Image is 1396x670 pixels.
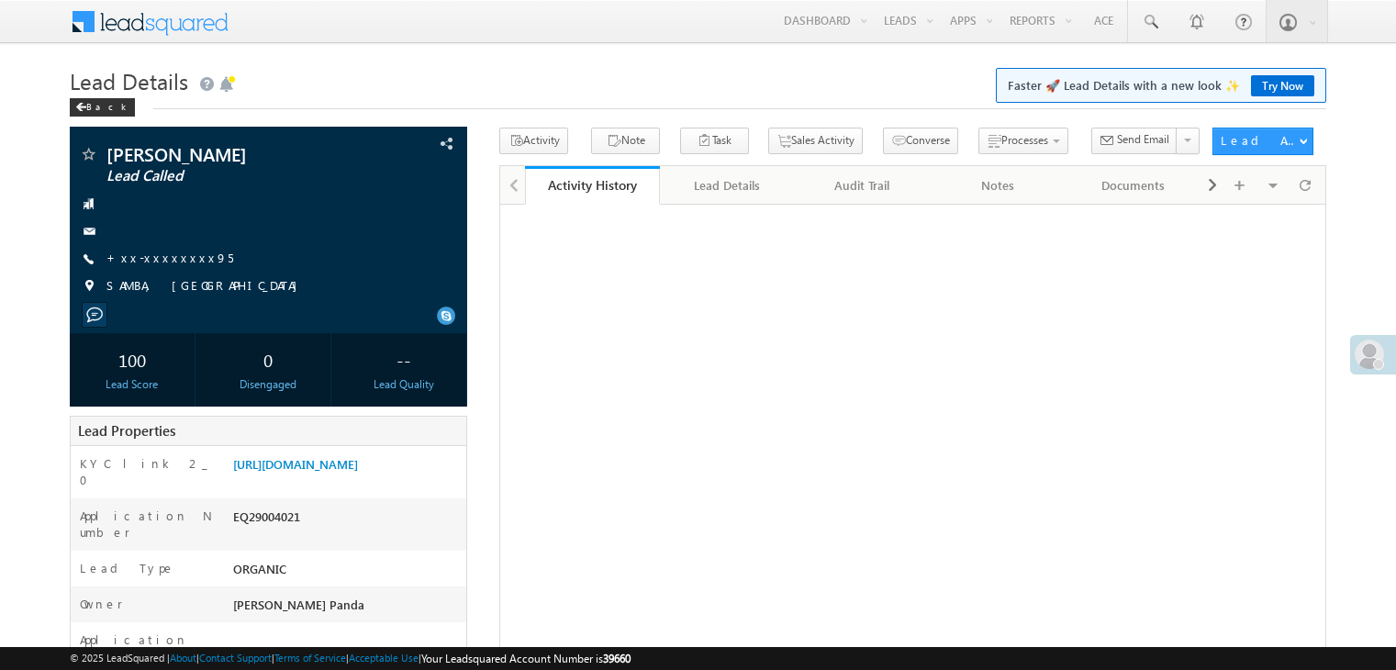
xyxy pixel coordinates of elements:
span: Lead Called [106,167,352,185]
button: Processes [978,128,1068,154]
label: Owner [80,596,123,612]
a: Back [70,97,144,113]
label: Application Status [80,631,214,664]
a: About [170,652,196,664]
button: Note [591,128,660,154]
div: -- [346,342,462,376]
a: Try Now [1251,75,1314,96]
span: SAMBA, [GEOGRAPHIC_DATA] [106,277,307,296]
span: Your Leadsquared Account Number is [421,652,631,665]
div: ORGANIC [229,560,466,586]
a: Activity History [525,166,660,205]
span: [PERSON_NAME] Panda [233,597,364,612]
a: Contact Support [199,652,272,664]
a: Acceptable Use [349,652,419,664]
div: Audit Trail [810,174,914,196]
a: +xx-xxxxxxxx95 [106,250,233,265]
label: Lead Type [80,560,175,576]
div: 0 [210,342,326,376]
label: KYC link 2_0 [80,455,214,488]
span: Processes [1001,133,1048,147]
span: 39660 [603,652,631,665]
div: Disengaged [210,376,326,393]
span: Send Email [1117,131,1169,148]
button: Task [680,128,749,154]
a: Documents [1067,166,1201,205]
span: Lead Details [70,66,188,95]
div: EQ29004021 [229,508,466,533]
a: Audit Trail [796,166,931,205]
label: Application Number [80,508,214,541]
div: Back [70,98,135,117]
div: Lead Actions [1221,132,1299,149]
span: © 2025 LeadSquared | | | | | [70,650,631,667]
div: Lead Score [74,376,190,393]
span: Faster 🚀 Lead Details with a new look ✨ [1008,76,1314,95]
div: Lead Quality [346,376,462,393]
a: Lead Details [660,166,795,205]
button: Activity [499,128,568,154]
button: Lead Actions [1212,128,1313,155]
button: Converse [883,128,958,154]
div: Documents [1081,174,1185,196]
a: Notes [931,166,1066,205]
div: Activity History [539,176,646,194]
span: [PERSON_NAME] [106,145,352,163]
div: Notes [945,174,1049,196]
span: Lead Properties [78,421,175,440]
a: Terms of Service [274,652,346,664]
a: [URL][DOMAIN_NAME] [233,456,358,472]
button: Send Email [1091,128,1178,154]
button: Sales Activity [768,128,863,154]
div: 100 [74,342,190,376]
div: Lead Details [675,174,778,196]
